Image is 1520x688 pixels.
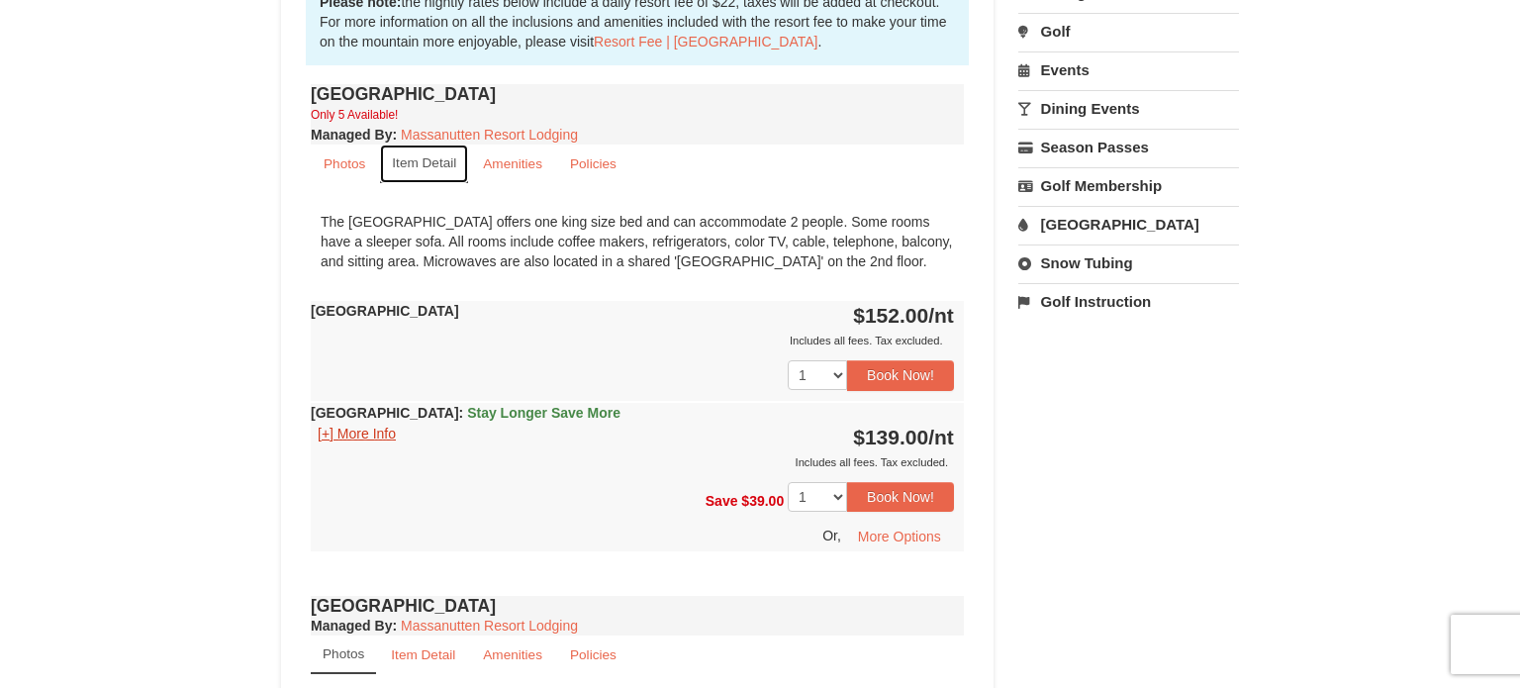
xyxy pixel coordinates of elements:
a: Photos [311,636,376,674]
h4: [GEOGRAPHIC_DATA] [311,596,964,616]
h4: [GEOGRAPHIC_DATA] [311,84,964,104]
span: $39.00 [741,492,784,508]
span: /nt [928,426,954,448]
span: Managed By [311,127,392,143]
a: Events [1018,51,1239,88]
a: Policies [557,636,629,674]
button: Book Now! [847,482,954,512]
small: Photos [323,646,364,661]
small: Only 5 Available! [311,108,398,122]
a: Golf [1018,13,1239,49]
button: Book Now! [847,360,954,390]
span: $139.00 [853,426,928,448]
span: Or, [822,528,841,543]
a: Resort Fee | [GEOGRAPHIC_DATA] [594,34,817,49]
a: Amenities [470,145,555,183]
a: Massanutten Resort Lodging [401,127,578,143]
a: Massanutten Resort Lodging [401,618,578,634]
a: Policies [557,145,629,183]
div: Includes all fees. Tax excluded. [311,331,954,350]
a: Item Detail [378,636,468,674]
a: Photos [311,145,378,183]
span: : [459,405,464,421]
a: Amenities [470,636,555,674]
button: More Options [845,522,954,551]
small: Policies [570,156,617,171]
small: Item Detail [392,155,456,170]
strong: $152.00 [853,304,954,327]
span: Stay Longer Save More [467,405,620,421]
button: [+] More Info [311,423,403,444]
a: Season Passes [1018,129,1239,165]
small: Amenities [483,647,542,662]
a: Item Detail [380,145,468,183]
a: Dining Events [1018,90,1239,127]
strong: [GEOGRAPHIC_DATA] [311,405,620,421]
strong: : [311,618,397,634]
small: Amenities [483,156,542,171]
small: Item Detail [391,647,455,662]
a: Snow Tubing [1018,245,1239,281]
span: /nt [928,304,954,327]
a: Golf Membership [1018,167,1239,204]
span: Managed By [311,618,392,634]
span: Save [706,492,738,508]
div: Includes all fees. Tax excluded. [311,452,954,472]
a: Golf Instruction [1018,283,1239,320]
small: Photos [324,156,365,171]
small: Policies [570,647,617,662]
div: The [GEOGRAPHIC_DATA] offers one king size bed and can accommodate 2 people. Some rooms have a sl... [311,202,964,281]
a: [GEOGRAPHIC_DATA] [1018,206,1239,243]
strong: : [311,127,397,143]
strong: [GEOGRAPHIC_DATA] [311,303,459,319]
